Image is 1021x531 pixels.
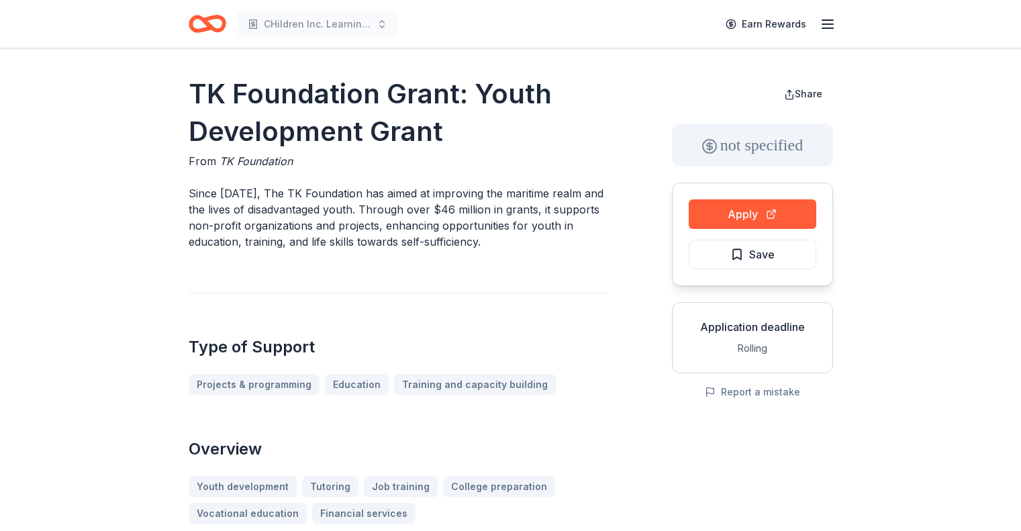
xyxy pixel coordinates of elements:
[705,384,800,400] button: Report a mistake
[795,88,822,99] span: Share
[189,75,607,150] h1: TK Foundation Grant: Youth Development Grant
[220,154,293,168] span: TK Foundation
[189,185,607,250] p: Since [DATE], The TK Foundation has aimed at improving the maritime realm and the lives of disadv...
[683,319,822,335] div: Application deadline
[689,199,816,229] button: Apply
[189,8,226,40] a: Home
[773,81,833,107] button: Share
[683,340,822,356] div: Rolling
[749,246,775,263] span: Save
[189,153,607,169] div: From
[189,374,320,395] a: Projects & programming
[689,240,816,269] button: Save
[189,336,607,358] h2: Type of Support
[237,11,398,38] button: CHildren Inc. Learning center
[264,16,371,32] span: CHildren Inc. Learning center
[394,374,556,395] a: Training and capacity building
[672,124,833,166] div: not specified
[325,374,389,395] a: Education
[189,438,607,460] h2: Overview
[718,12,814,36] a: Earn Rewards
